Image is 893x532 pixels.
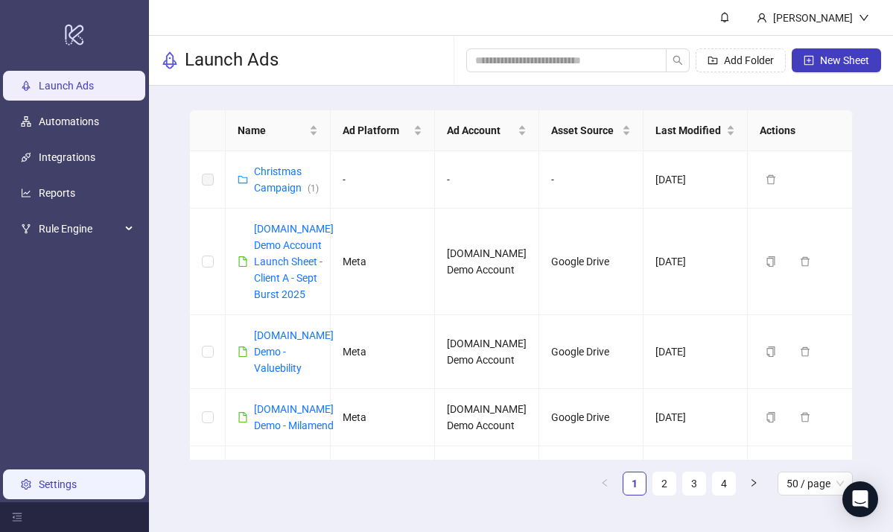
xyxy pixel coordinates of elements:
[39,115,99,127] a: Automations
[842,481,878,517] div: Open Intercom Messenger
[712,472,736,495] li: 4
[766,256,776,267] span: copy
[643,389,748,446] td: [DATE]
[435,389,539,446] td: [DOMAIN_NAME] Demo Account
[742,472,766,495] li: Next Page
[800,256,810,267] span: delete
[308,183,319,194] span: ( 1 )
[696,48,786,72] button: Add Folder
[800,346,810,357] span: delete
[724,54,774,66] span: Add Folder
[254,165,319,194] a: Christmas Campaign(1)
[653,472,676,495] a: 2
[343,122,410,139] span: Ad Platform
[238,174,248,185] span: folder
[778,472,853,495] div: Page Size
[643,315,748,389] td: [DATE]
[435,151,539,209] td: -
[447,122,515,139] span: Ad Account
[238,122,305,139] span: Name
[713,472,735,495] a: 4
[435,315,539,389] td: [DOMAIN_NAME] Demo Account
[623,472,646,495] a: 1
[331,209,435,315] td: Meta
[185,48,279,72] h3: Launch Ads
[859,13,869,23] span: down
[12,512,22,522] span: menu-fold
[820,54,869,66] span: New Sheet
[435,209,539,315] td: [DOMAIN_NAME] Demo Account
[331,151,435,209] td: -
[748,110,852,151] th: Actions
[682,472,706,495] li: 3
[39,151,95,163] a: Integrations
[39,478,77,490] a: Settings
[593,472,617,495] button: left
[331,389,435,446] td: Meta
[600,478,609,487] span: left
[161,51,179,69] span: rocket
[804,55,814,66] span: plus-square
[643,110,748,151] th: Last Modified
[254,403,334,431] a: [DOMAIN_NAME] Demo - Milamend
[331,315,435,389] td: Meta
[254,223,334,300] a: [DOMAIN_NAME] Demo Account Launch Sheet - Client A - Sept Burst 2025
[238,346,248,357] span: file
[719,12,730,22] span: bell
[623,472,646,495] li: 1
[39,187,75,199] a: Reports
[238,256,248,267] span: file
[749,478,758,487] span: right
[786,472,844,495] span: 50 / page
[683,472,705,495] a: 3
[539,110,643,151] th: Asset Source
[766,174,776,185] span: delete
[254,329,334,374] a: [DOMAIN_NAME] Demo - Valuebility
[757,13,767,23] span: user
[539,315,643,389] td: Google Drive
[655,122,723,139] span: Last Modified
[21,224,31,234] span: fork
[708,55,718,66] span: folder-add
[435,110,539,151] th: Ad Account
[766,346,776,357] span: copy
[767,10,859,26] div: [PERSON_NAME]
[331,110,435,151] th: Ad Platform
[39,214,121,244] span: Rule Engine
[766,412,776,422] span: copy
[539,209,643,315] td: Google Drive
[742,472,766,495] button: right
[593,472,617,495] li: Previous Page
[226,110,330,151] th: Name
[539,151,643,209] td: -
[673,55,683,66] span: search
[238,412,248,422] span: file
[551,122,619,139] span: Asset Source
[539,389,643,446] td: Google Drive
[39,80,94,92] a: Launch Ads
[643,151,748,209] td: [DATE]
[643,209,748,315] td: [DATE]
[800,412,810,422] span: delete
[792,48,881,72] button: New Sheet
